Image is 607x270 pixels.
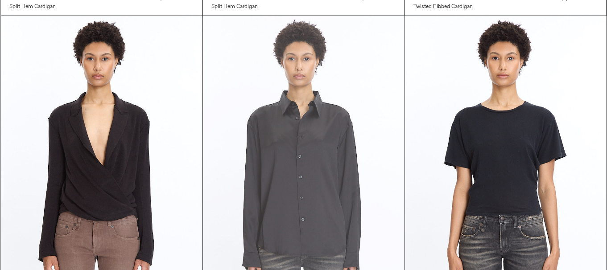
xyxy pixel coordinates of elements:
[10,3,56,11] a: Split Hem Cardigan
[414,3,473,11] a: Twisted Ribbed Cardigan
[212,3,258,11] a: Split Hem Cardigan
